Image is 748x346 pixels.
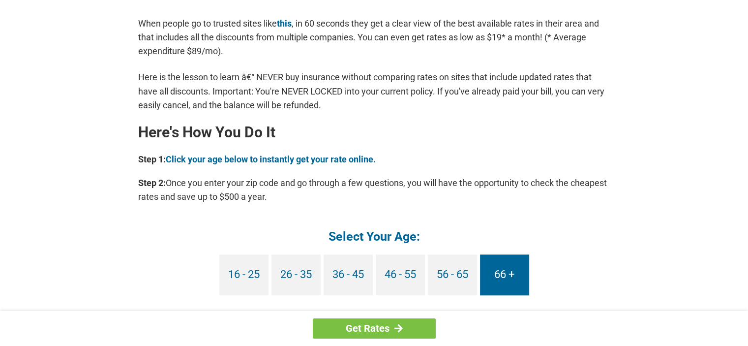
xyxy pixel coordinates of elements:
[138,178,166,188] b: Step 2:
[271,254,321,295] a: 26 - 35
[480,254,529,295] a: 66 +
[138,176,610,204] p: Once you enter your zip code and go through a few questions, you will have the opportunity to che...
[138,17,610,58] p: When people go to trusted sites like , in 60 seconds they get a clear view of the best available ...
[138,125,610,140] h2: Here's How You Do It
[277,18,292,29] a: this
[376,254,425,295] a: 46 - 55
[138,154,166,164] b: Step 1:
[138,70,610,112] p: Here is the lesson to learn â€“ NEVER buy insurance without comparing rates on sites that include...
[166,154,376,164] a: Click your age below to instantly get your rate online.
[219,254,269,295] a: 16 - 25
[324,254,373,295] a: 36 - 45
[428,254,477,295] a: 56 - 65
[138,228,610,245] h4: Select Your Age:
[313,318,436,339] a: Get Rates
